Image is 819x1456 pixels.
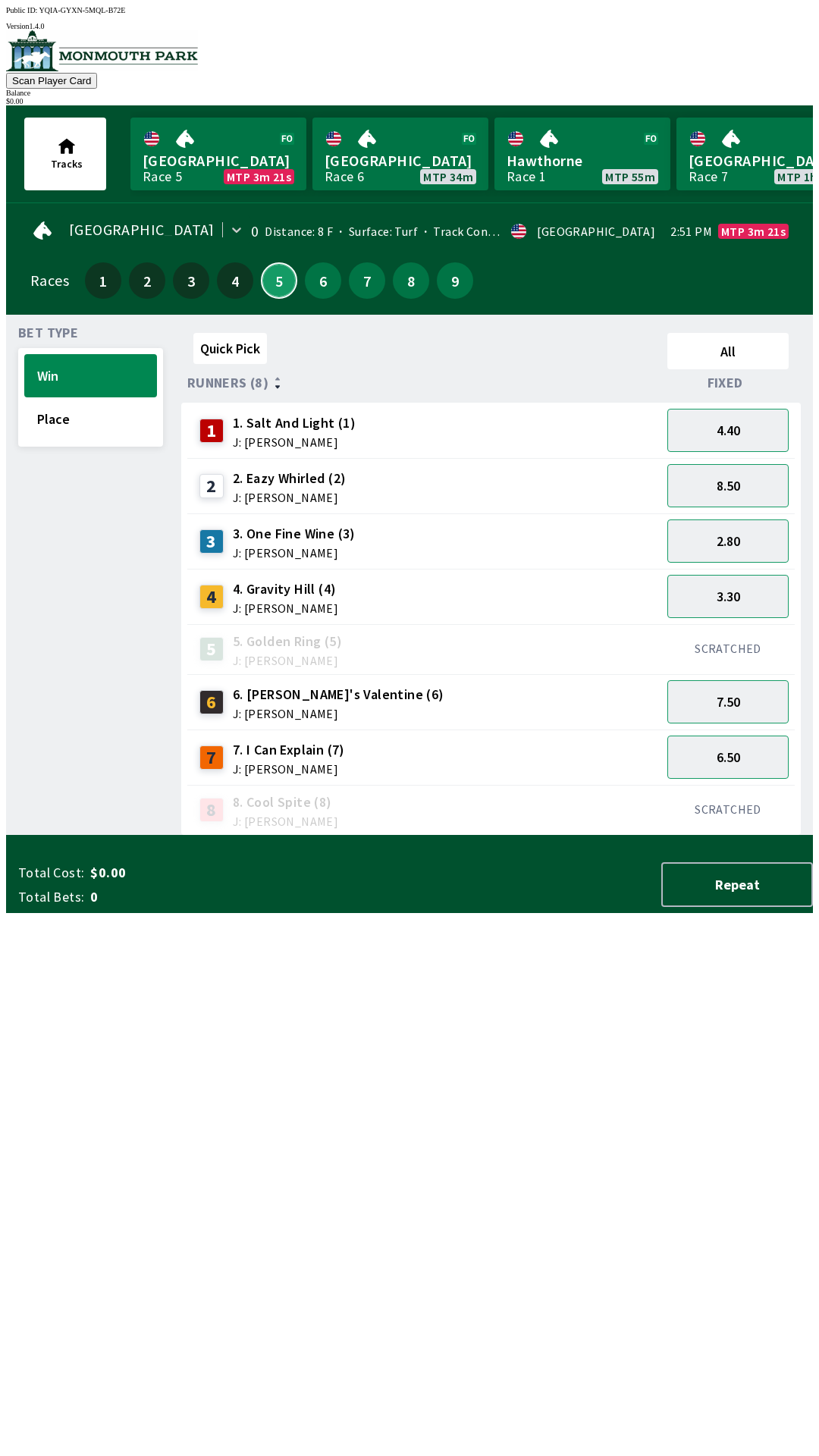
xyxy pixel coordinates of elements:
button: 9 [437,262,473,299]
button: 2 [129,262,165,299]
img: venue logo [6,30,198,71]
span: Repeat [675,876,799,893]
span: Runners (8) [187,377,268,389]
button: 4 [217,262,253,299]
button: 6 [305,262,341,299]
div: Runners (8) [187,375,661,391]
span: [GEOGRAPHIC_DATA] [143,151,294,171]
span: [GEOGRAPHIC_DATA] [325,151,476,171]
span: 3. One Fine Wine (3) [233,524,356,544]
div: SCRATCHED [667,802,789,817]
span: 7.50 [717,693,740,711]
span: 3.30 [717,588,740,605]
span: Place [37,410,144,428]
span: 1. Salt And Light (1) [233,413,356,433]
button: 1 [85,262,121,299]
span: Bet Type [18,327,78,339]
span: 8. Cool Spite (8) [233,792,338,812]
span: 4. Gravity Hill (4) [233,579,338,599]
button: Scan Player Card [6,73,97,89]
span: MTP 55m [605,171,655,183]
span: J: [PERSON_NAME] [233,602,338,614]
span: Total Bets: [18,888,84,906]
span: Track Condition: Heavy [418,224,558,239]
span: 4 [221,275,249,286]
span: 2. Eazy Whirled (2) [233,469,347,488]
span: J: [PERSON_NAME] [233,547,356,559]
span: 9 [441,275,469,286]
span: J: [PERSON_NAME] [233,815,338,827]
span: 5. Golden Ring (5) [233,632,342,651]
span: [GEOGRAPHIC_DATA] [69,224,215,236]
span: 6 [309,275,337,286]
span: 8 [397,275,425,286]
button: 7 [349,262,385,299]
div: 8 [199,798,224,822]
a: HawthorneRace 1MTP 55m [494,118,670,190]
div: Fixed [661,375,795,391]
div: 4 [199,585,224,609]
span: 7 [353,275,381,286]
span: Hawthorne [507,151,658,171]
button: 3.30 [667,575,789,618]
span: Distance: 8 F [265,224,333,239]
button: 2.80 [667,519,789,563]
span: 6.50 [717,748,740,766]
div: 0 [251,225,259,237]
button: Tracks [24,118,106,190]
div: 3 [199,529,224,554]
div: Public ID: [6,6,813,14]
div: Balance [6,89,813,97]
div: Race 1 [507,171,546,183]
button: 8 [393,262,429,299]
span: Win [37,367,144,384]
div: Races [30,275,69,287]
a: [GEOGRAPHIC_DATA]Race 6MTP 34m [312,118,488,190]
span: 2 [133,275,162,286]
button: Win [24,354,157,397]
button: 7.50 [667,680,789,723]
button: 8.50 [667,464,789,507]
button: Place [24,397,157,441]
div: 6 [199,690,224,714]
div: 7 [199,745,224,770]
div: Race 7 [689,171,728,183]
button: 5 [261,262,297,299]
span: 8.50 [717,477,740,494]
span: 2:51 PM [670,225,712,237]
span: YQIA-GYXN-5MQL-B72E [39,6,126,14]
span: J: [PERSON_NAME] [233,491,347,504]
span: Tracks [51,157,83,171]
button: All [667,333,789,369]
button: 3 [173,262,209,299]
span: Fixed [708,377,743,389]
span: MTP 3m 21s [721,225,786,237]
span: J: [PERSON_NAME] [233,708,444,720]
span: 7. I Can Explain (7) [233,740,345,760]
div: 2 [199,474,224,498]
span: 4.40 [717,422,740,439]
span: 1 [89,275,118,286]
span: 2.80 [717,532,740,550]
span: $0.00 [90,864,329,882]
span: 3 [177,275,206,286]
span: All [674,343,782,360]
span: J: [PERSON_NAME] [233,654,342,667]
span: 6. [PERSON_NAME]'s Valentine (6) [233,685,444,704]
span: MTP 34m [423,171,473,183]
button: Repeat [661,862,813,907]
a: [GEOGRAPHIC_DATA]Race 5MTP 3m 21s [130,118,306,190]
span: Quick Pick [200,340,260,357]
div: 1 [199,419,224,443]
span: MTP 3m 21s [227,171,291,183]
button: Quick Pick [193,333,267,364]
div: Race 6 [325,171,364,183]
button: 4.40 [667,409,789,452]
span: J: [PERSON_NAME] [233,763,345,775]
span: 0 [90,888,329,906]
div: Race 5 [143,171,182,183]
span: Total Cost: [18,864,84,882]
div: [GEOGRAPHIC_DATA] [537,225,655,237]
button: 6.50 [667,736,789,779]
div: 5 [199,637,224,661]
